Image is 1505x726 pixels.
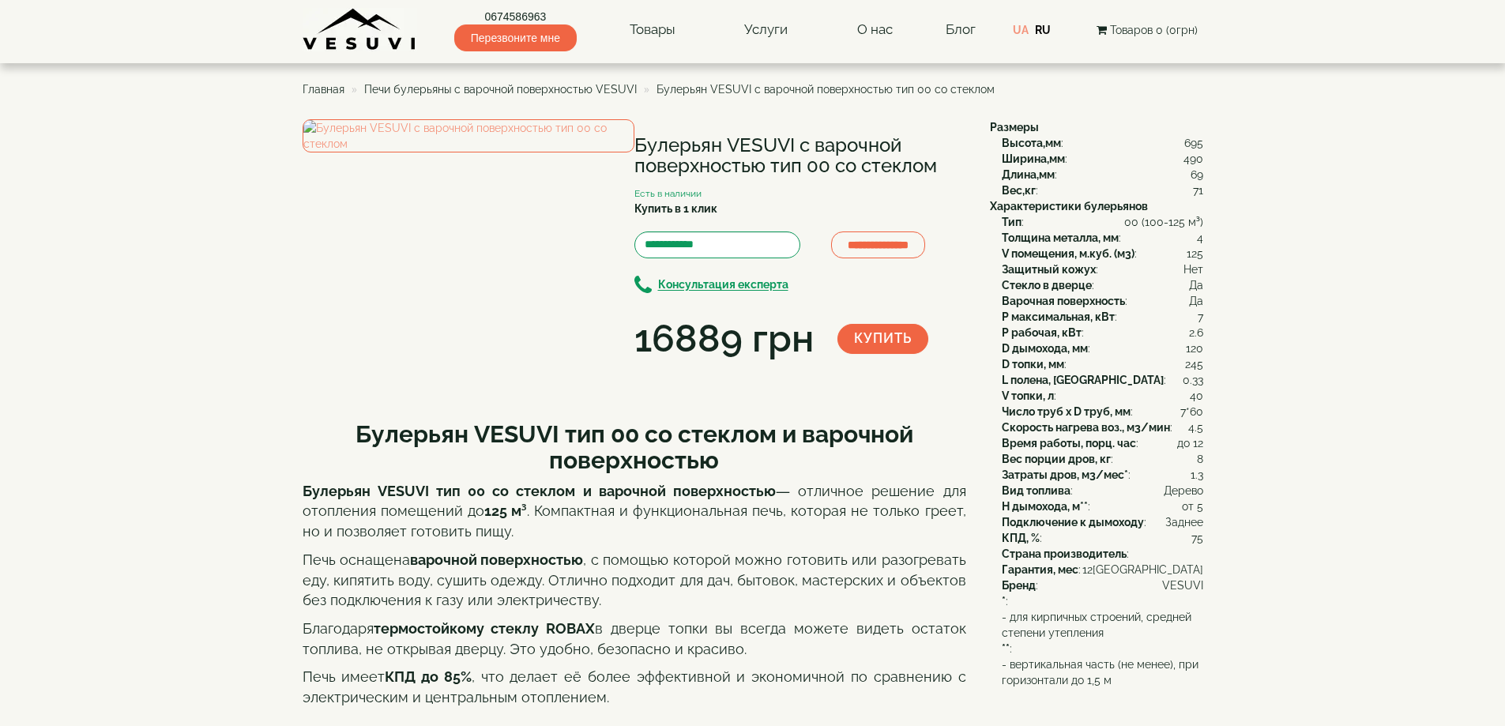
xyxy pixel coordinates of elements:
small: Есть в наличии [634,188,702,199]
strong: термостойкому стеклу ROBAX [374,620,596,637]
div: : [1002,546,1203,562]
div: : [1002,404,1203,419]
b: Длина,мм [1002,168,1055,181]
a: 0674586963 [454,9,577,24]
b: L полена, [GEOGRAPHIC_DATA] [1002,374,1164,386]
b: Защитный кожух [1002,263,1096,276]
b: H дымохода, м** [1002,500,1088,513]
div: : [1002,562,1203,577]
span: 695 [1184,135,1203,151]
strong: варочной поверхностью [410,551,583,568]
p: Благодаря в дверце топки вы всегда можете видеть остаток топлива, не открывая дверцу. Это удобно,... [303,619,966,659]
div: : [1002,372,1203,388]
b: Число труб x D труб, мм [1002,405,1131,418]
a: Блог [946,21,976,37]
button: Купить [837,324,928,354]
span: 00 (100-125 м³) [1124,214,1203,230]
b: P максимальная, кВт [1002,310,1115,323]
b: Вес,кг [1002,184,1036,197]
b: V помещения, м.куб. (м3) [1002,247,1134,260]
span: 490 [1183,151,1203,167]
span: - вертикальная часть (не менее), при горизонтали до 1,5 м [1002,656,1203,688]
b: Варочная поверхность [1002,295,1125,307]
p: Печь имеет , что делает её более эффективной и экономичной по сравнению с электрическим и централ... [303,667,966,707]
a: Услуги [728,12,803,48]
div: : [1002,261,1203,277]
div: : [1002,230,1203,246]
b: Вес порции дров, кг [1002,453,1111,465]
strong: 125 м³ [484,502,527,519]
div: 16889 грн [634,312,814,366]
div: : [1002,182,1203,198]
button: Товаров 0 (0грн) [1092,21,1202,39]
div: : [1002,388,1203,404]
span: 12 [1082,562,1093,577]
span: 1.3 [1191,467,1203,483]
span: 0.33 [1183,372,1203,388]
span: 120 [1186,340,1203,356]
span: Товаров 0 (0грн) [1110,24,1198,36]
span: 2.6 [1189,325,1203,340]
span: 125 [1187,246,1203,261]
b: Тип [1002,216,1022,228]
span: Да [1189,293,1203,309]
div: : [1002,309,1203,325]
span: 40 [1190,388,1203,404]
strong: Булерьян VESUVI тип 00 со стеклом и варочной поверхностью [303,483,776,499]
div: : [1002,277,1203,293]
b: D дымохода, мм [1002,342,1088,355]
span: 75 [1191,530,1203,546]
b: Гарантия, мес [1002,563,1078,576]
div: : [1002,483,1203,498]
b: P рабочая, кВт [1002,326,1082,339]
div: : [1002,246,1203,261]
h1: Булерьян VESUVI с варочной поверхностью тип 00 со стеклом [634,135,966,177]
div: : [1002,293,1203,309]
span: 4.5 [1188,419,1203,435]
b: КПД, % [1002,532,1040,544]
a: О нас [841,12,909,48]
img: content [303,8,417,51]
span: 8 [1197,451,1203,467]
span: 245 [1185,356,1203,372]
span: 69 [1191,167,1203,182]
span: 7 [1198,309,1203,325]
img: Булерьян VESUVI с варочной поверхностью тип 00 со стеклом [303,119,634,152]
div: : [1002,151,1203,167]
span: Да [1189,277,1203,293]
b: Затраты дров, м3/мес* [1002,468,1128,481]
span: Печи булерьяны с варочной поверхностью VESUVI [364,83,637,96]
div: : [1002,135,1203,151]
div: : [1002,451,1203,467]
span: - для кирпичных строений, средней степени утепления [1002,609,1203,641]
b: Подключение к дымоходу [1002,516,1144,529]
div: : [1002,609,1203,656]
div: : [1002,593,1203,609]
a: RU [1035,24,1051,36]
p: Печь оснащена , с помощью которой можно готовить или разогревать еду, кипятить воду, сушить одежд... [303,550,966,611]
b: Стекло в дверце [1002,279,1092,292]
b: Толщина металла, мм [1002,231,1119,244]
div: : [1002,498,1203,514]
span: от 5 [1182,498,1203,514]
span: VESUVI [1162,577,1203,593]
span: Заднее [1165,514,1203,530]
span: [GEOGRAPHIC_DATA] [1093,562,1203,577]
b: Время работы, порц. час [1002,437,1136,450]
b: D топки, мм [1002,358,1064,371]
p: — отличное решение для отопления помещений до . Компактная и функциональная печь, которая не толь... [303,481,966,542]
div: : [1002,325,1203,340]
span: 71 [1193,182,1203,198]
a: Товары [614,12,691,48]
span: Нет [1183,261,1203,277]
b: Вид топлива [1002,484,1070,497]
div: : [1002,214,1203,230]
b: Высота,мм [1002,137,1061,149]
span: 4 [1197,230,1203,246]
b: Консультация експерта [658,279,788,292]
span: Булерьян VESUVI с варочной поверхностью тип 00 со стеклом [657,83,995,96]
a: Главная [303,83,344,96]
b: Страна производитель [1002,547,1127,560]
